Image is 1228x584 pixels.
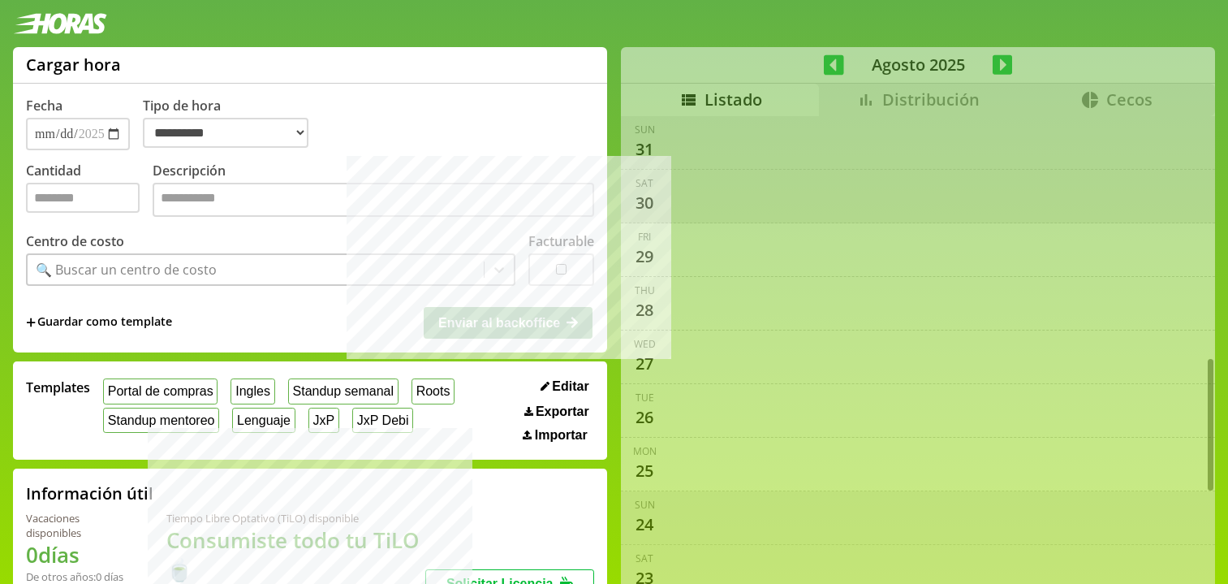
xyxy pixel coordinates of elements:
[26,540,127,569] h1: 0 días
[232,408,295,433] button: Lenguaje
[26,97,62,115] label: Fecha
[26,162,153,221] label: Cantidad
[26,232,124,250] label: Centro de costo
[352,408,413,433] button: JxP Debi
[143,118,308,148] select: Tipo de hora
[26,314,172,331] span: +Guardar como template
[26,569,127,584] div: De otros años: 0 días
[411,379,455,404] button: Roots
[535,428,588,443] span: Importar
[166,511,425,526] div: Tiempo Libre Optativo (TiLO) disponible
[536,404,589,419] span: Exportar
[231,379,274,404] button: Ingles
[153,162,594,221] label: Descripción
[103,408,219,433] button: Standup mentoreo
[26,54,121,76] h1: Cargar hora
[528,232,594,250] label: Facturable
[13,13,107,34] img: logotipo
[36,261,217,279] div: 🔍 Buscar un centro de costo
[536,379,594,395] button: Editar
[552,379,588,394] span: Editar
[26,379,90,396] span: Templates
[519,404,594,420] button: Exportar
[103,379,218,404] button: Portal de compras
[308,408,339,433] button: JxP
[26,183,140,213] input: Cantidad
[143,97,321,150] label: Tipo de hora
[166,526,425,584] h1: Consumiste todo tu TiLO 🍵
[26,482,153,504] h2: Información útil
[153,183,594,217] textarea: Descripción
[26,511,127,540] div: Vacaciones disponibles
[26,314,36,331] span: +
[288,379,399,404] button: Standup semanal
